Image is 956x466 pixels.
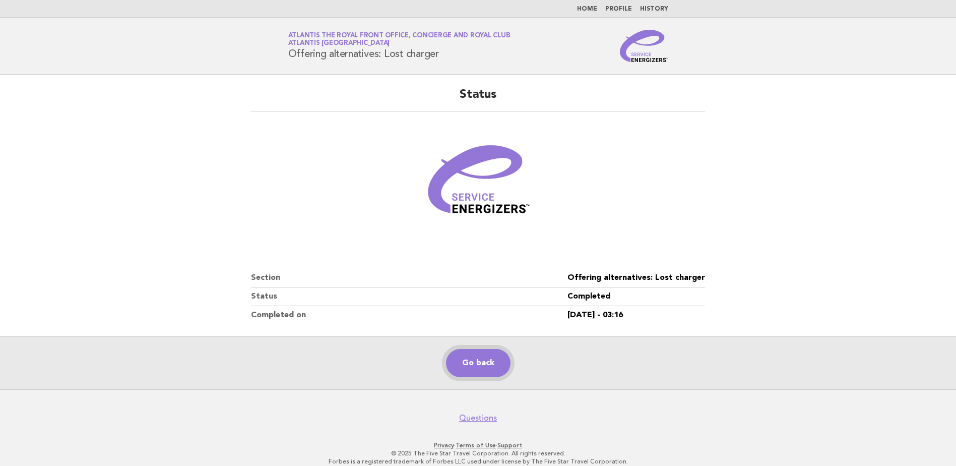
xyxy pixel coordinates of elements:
[605,6,632,12] a: Profile
[170,441,787,449] p: · ·
[567,269,705,287] dd: Offering alternatives: Lost charger
[446,349,511,377] a: Go back
[251,287,567,306] dt: Status
[567,306,705,324] dd: [DATE] - 03:16
[456,442,496,449] a: Terms of Use
[288,32,511,46] a: Atlantis The Royal Front Office, Concierge and Royal ClubAtlantis [GEOGRAPHIC_DATA]
[170,457,787,465] p: Forbes is a registered trademark of Forbes LLC used under license by The Five Star Travel Corpora...
[251,306,567,324] dt: Completed on
[640,6,668,12] a: History
[567,287,705,306] dd: Completed
[251,87,705,111] h2: Status
[251,269,567,287] dt: Section
[497,442,522,449] a: Support
[170,449,787,457] p: © 2025 The Five Star Travel Corporation. All rights reserved.
[577,6,597,12] a: Home
[288,33,511,59] h1: Offering alternatives: Lost charger
[459,413,497,423] a: Questions
[418,124,539,245] img: Verified
[434,442,454,449] a: Privacy
[620,30,668,62] img: Service Energizers
[288,40,390,47] span: Atlantis [GEOGRAPHIC_DATA]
